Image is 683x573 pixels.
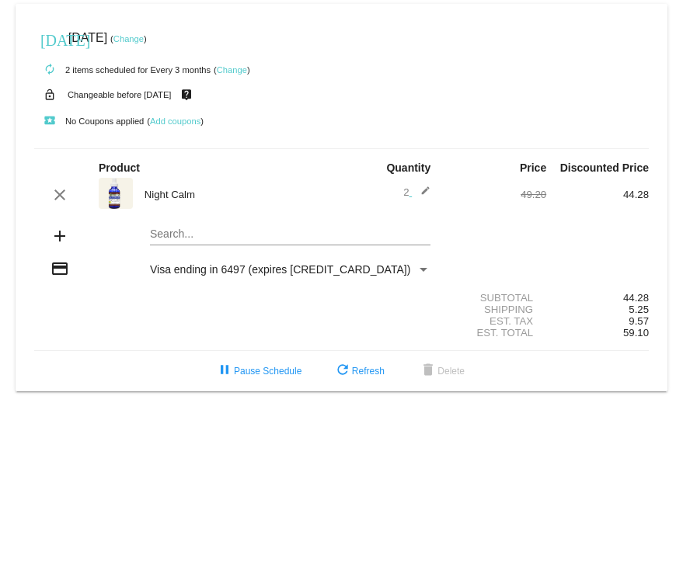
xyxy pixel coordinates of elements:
[40,30,59,48] mat-icon: [DATE]
[546,189,649,200] div: 44.28
[333,366,385,377] span: Refresh
[217,65,247,75] a: Change
[150,116,200,126] a: Add coupons
[444,304,546,315] div: Shipping
[629,304,649,315] span: 5.25
[333,362,352,380] mat-icon: refresh
[34,116,144,126] small: No Coupons applied
[150,228,430,241] input: Search...
[419,366,465,377] span: Delete
[203,357,314,385] button: Pause Schedule
[147,116,204,126] small: ( )
[51,227,69,245] mat-icon: add
[444,315,546,327] div: Est. Tax
[137,189,342,200] div: Night Calm
[444,292,546,304] div: Subtotal
[40,112,59,130] mat-icon: local_play
[51,259,69,278] mat-icon: credit_card
[40,61,59,79] mat-icon: autorenew
[419,362,437,380] mat-icon: delete
[406,357,477,385] button: Delete
[99,161,140,174] strong: Product
[321,357,397,385] button: Refresh
[177,85,196,105] mat-icon: live_help
[99,178,133,209] img: Night-Calm-label-1.png
[113,34,144,43] a: Change
[386,161,430,174] strong: Quantity
[51,186,69,204] mat-icon: clear
[150,263,430,276] mat-select: Payment Method
[403,186,430,198] span: 2
[412,186,430,204] mat-icon: edit
[34,65,211,75] small: 2 items scheduled for Every 3 months
[629,315,649,327] span: 9.57
[214,65,250,75] small: ( )
[150,263,410,276] span: Visa ending in 6497 (expires [CREDIT_CARD_DATA])
[110,34,147,43] small: ( )
[68,90,172,99] small: Changeable before [DATE]
[215,362,234,380] mat-icon: pause
[444,327,546,339] div: Est. Total
[520,161,546,174] strong: Price
[215,366,301,377] span: Pause Schedule
[444,189,546,200] div: 49.20
[40,85,59,105] mat-icon: lock_open
[623,327,649,339] span: 59.10
[546,292,649,304] div: 44.28
[560,161,649,174] strong: Discounted Price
